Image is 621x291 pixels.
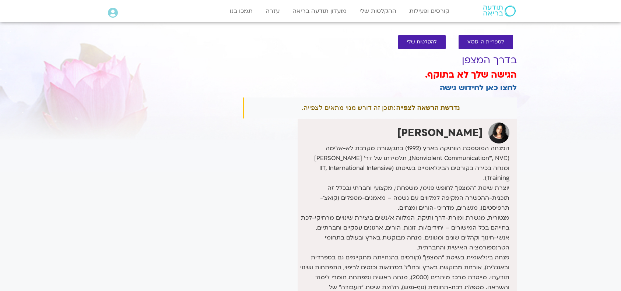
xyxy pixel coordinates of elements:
[243,97,517,118] div: תוכן זה דורש מנוי מתאים לצפייה.
[488,123,509,143] img: ארנינה קשתן
[299,143,509,183] p: המנחה המוסמכת הוותיקה בארץ (1992) בתקשורת מקרבת לא-אלימה (Nonviolent Communication™, NVC), תלמידת...
[243,69,517,81] h3: הגישה שלך לא בתוקף.
[397,126,483,140] strong: [PERSON_NAME]
[226,4,256,18] a: תמכו בנו
[440,82,517,93] a: לחצו כאן לחידוש גישה
[483,6,516,17] img: תודעה בריאה
[467,39,504,45] span: לספריית ה-VOD
[243,55,517,66] h1: בדרך המצפן
[262,4,283,18] a: עזרה
[406,4,453,18] a: קורסים ופעילות
[459,35,513,49] a: לספריית ה-VOD
[394,104,460,111] strong: נדרשת הרשאה לצפייה:
[356,4,400,18] a: ההקלטות שלי
[299,183,509,253] p: יוצרת שיטת “המצפן” לחופש פנימי, משפחתי, מקצועי וחברתי ובכלל זה תוכנית-ההכשרה המקיפה למלווים עם נש...
[407,39,437,45] span: להקלטות שלי
[289,4,350,18] a: מועדון תודעה בריאה
[398,35,446,49] a: להקלטות שלי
